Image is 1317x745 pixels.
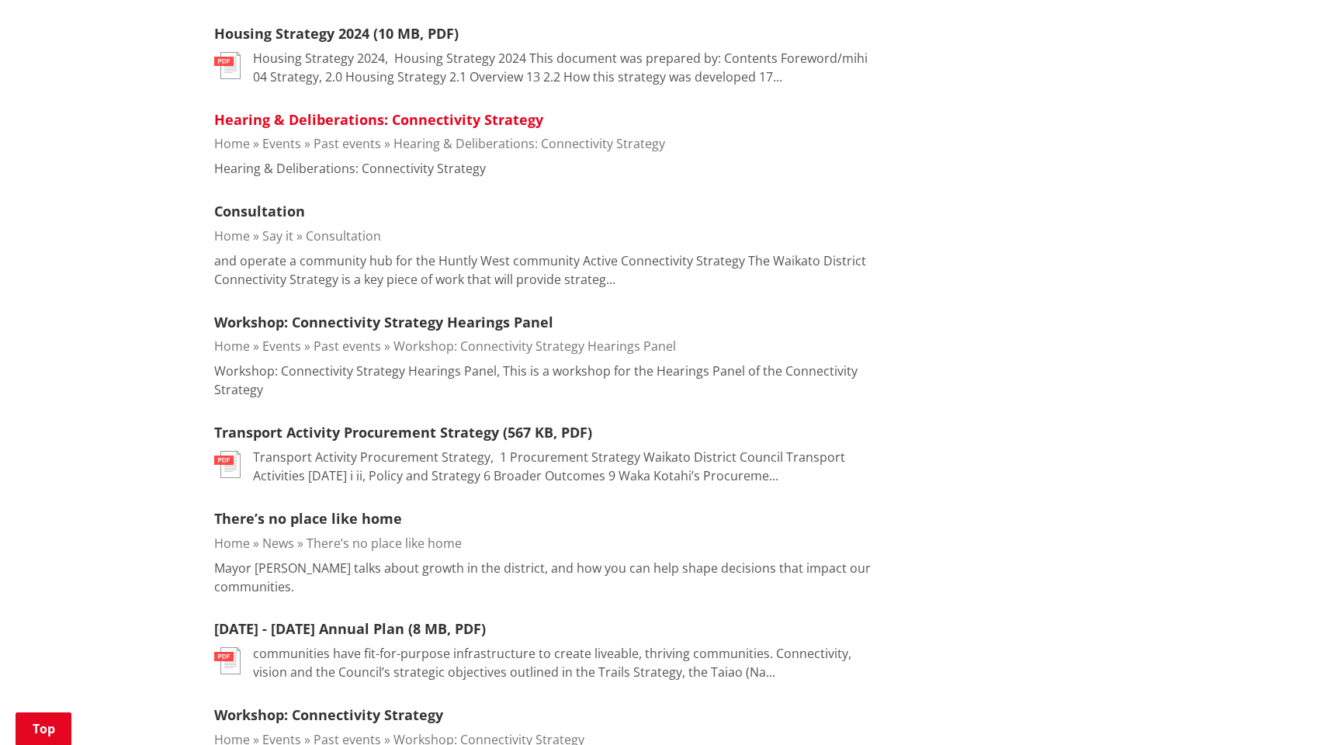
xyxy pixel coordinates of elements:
[214,202,305,220] a: Consultation
[314,135,381,152] a: Past events
[214,24,459,43] a: Housing Strategy 2024 (10 MB, PDF)
[214,647,241,674] img: document-pdf.svg
[214,619,486,638] a: [DATE] - [DATE] Annual Plan (8 MB, PDF)
[214,313,553,331] a: Workshop: Connectivity Strategy Hearings Panel
[253,448,875,485] p: Transport Activity Procurement Strategy, ﻿ 1 Procurement Strategy Waikato District Council Transp...
[307,535,462,552] a: There’s no place like home
[214,227,250,244] a: Home
[262,338,301,355] a: Events
[262,135,301,152] a: Events
[306,227,381,244] a: Consultation
[253,49,875,86] p: Housing Strategy 2024, ﻿ Housing Strategy 2024 This document was prepared by: Contents Foreword/m...
[214,52,241,79] img: document-pdf.svg
[214,110,543,129] a: Hearing & Deliberations: Connectivity Strategy
[314,338,381,355] a: Past events
[262,535,294,552] a: News
[1246,680,1301,736] iframe: Messenger Launcher
[214,159,486,178] p: Hearing & Deliberations: Connectivity Strategy
[214,338,250,355] a: Home
[214,251,875,289] p: and operate a community hub for the Huntly West community Active Connectivity Strategy The Waikat...
[214,535,250,552] a: Home
[393,338,676,355] a: Workshop: Connectivity Strategy Hearings Panel
[262,227,293,244] a: Say it
[214,509,402,528] a: There’s no place like home
[214,451,241,478] img: document-pdf.svg
[16,712,71,745] a: Top
[214,559,875,596] p: Mayor [PERSON_NAME] talks about growth in the district, and how you can help shape decisions that...
[214,362,875,399] p: Workshop: Connectivity Strategy Hearings Panel, This is a workshop for the Hearings Panel of the ...
[214,423,592,442] a: Transport Activity Procurement Strategy (567 KB, PDF)
[393,135,665,152] a: Hearing & Deliberations: Connectivity Strategy
[214,705,443,724] a: Workshop: Connectivity Strategy
[214,135,250,152] a: Home
[253,644,875,681] p: communities have fit-for-purpose infrastructure to create liveable, thriving communities. Connect...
